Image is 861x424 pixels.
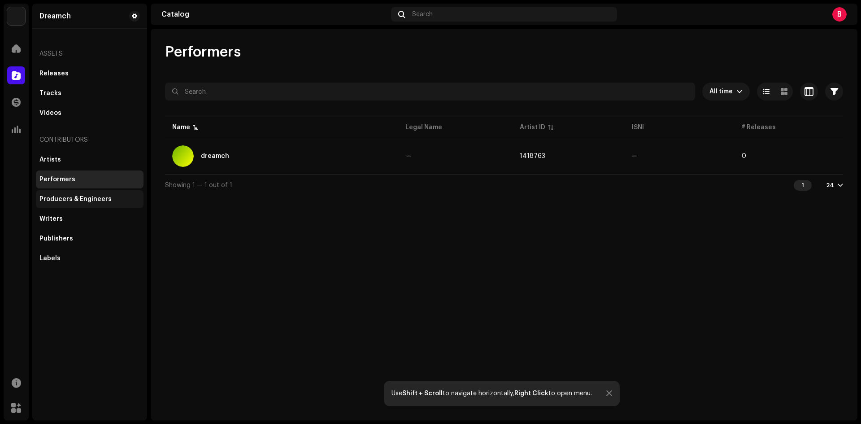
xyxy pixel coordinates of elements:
re-a-nav-header: Contributors [36,129,143,151]
div: dreamch [201,153,229,159]
div: Artist ID [520,123,545,132]
re-m-nav-item: Artists [36,151,143,169]
re-m-nav-item: Tracks [36,84,143,102]
span: All time [709,83,736,101]
span: Performers [165,43,241,61]
div: Name [172,123,190,132]
div: 1 [794,180,812,191]
div: Producers & Engineers [39,196,112,203]
div: 24 [826,182,834,189]
re-m-nav-item: Producers & Engineers [36,190,143,208]
div: dropdown trigger [736,83,743,101]
div: Writers [39,215,63,223]
strong: Right Click [514,390,548,397]
span: Search [412,11,433,18]
div: Dreamch [39,13,71,20]
div: Labels [39,255,61,262]
span: 0 [742,153,746,159]
div: Artists [39,156,61,163]
re-m-nav-item: Performers [36,170,143,188]
div: Catalog [161,11,387,18]
re-m-nav-item: Videos [36,104,143,122]
span: 1418763 [520,153,545,159]
div: Publishers [39,235,73,242]
span: — [405,153,411,159]
div: Tracks [39,90,61,97]
img: 33004b37-325d-4a8b-b51f-c12e9b964943 [7,7,25,25]
span: — [632,153,638,159]
div: Videos [39,109,61,117]
div: Releases [39,70,69,77]
re-m-nav-item: Labels [36,249,143,267]
re-m-nav-item: Writers [36,210,143,228]
input: Search [165,83,695,101]
strong: Shift + Scroll [402,390,443,397]
div: Use to navigate horizontally, to open menu. [391,390,592,397]
div: Performers [39,176,75,183]
div: B [832,7,847,22]
re-m-nav-item: Publishers [36,230,143,248]
re-a-nav-header: Assets [36,43,143,65]
re-m-nav-item: Releases [36,65,143,83]
span: Showing 1 — 1 out of 1 [165,182,232,188]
